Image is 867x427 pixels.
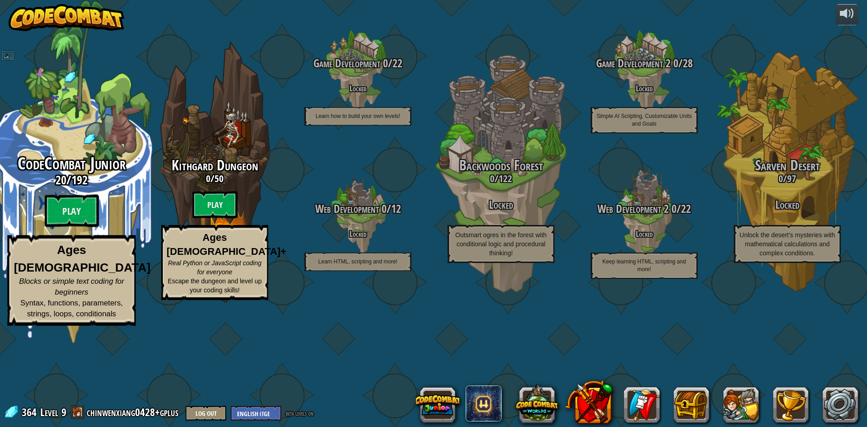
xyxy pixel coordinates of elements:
span: 0 [671,56,678,71]
span: 0 [206,172,210,185]
h3: / [573,203,716,215]
h3: / [573,57,716,70]
span: 0 [380,56,388,71]
btn: Play [192,191,238,218]
span: CodeCombat Junior [18,152,126,175]
span: 0 [669,201,676,216]
span: 192 [71,172,88,188]
span: 364 [22,405,39,419]
h3: / [286,57,429,70]
span: 22 [392,56,402,71]
h4: Locked [573,230,716,238]
btn: Play [45,195,99,227]
span: Kithgard Dungeon [172,155,258,175]
span: Keep learning HTML, scripting and more! [602,258,686,272]
span: Game Development 2 [596,56,671,71]
span: Learn HTML, scripting and more! [318,258,397,265]
span: 122 [499,172,512,185]
span: Web Development [315,201,379,216]
span: Web Development 2 [597,201,669,216]
span: 20 [56,172,66,188]
h4: Locked [573,84,716,93]
span: 22 [681,201,691,216]
span: Sarven Desert [755,155,820,175]
button: Adjust volume [836,4,858,25]
h3: / [286,203,429,215]
span: 9 [61,405,66,419]
span: 12 [391,201,401,216]
a: chinwenxiang0428+gplus [87,405,181,419]
h3: Locked [429,199,573,211]
h3: / [716,173,859,184]
span: Game Development [313,56,380,71]
span: 0 [490,172,494,185]
h4: Locked [286,84,429,93]
span: Outsmart ogres in the forest with conditional logic and procedural thinking! [455,231,546,257]
h3: / [143,173,286,184]
span: beta levels on [286,409,313,418]
span: Simple AI Scripting, Customizable Units and Goals [597,113,692,127]
h3: Locked [716,199,859,211]
span: Escape the dungeon and level up your coding skills! [168,277,262,294]
h3: / [429,173,573,184]
button: Log Out [186,406,226,421]
img: CodeCombat - Learn how to code by playing a game [9,4,124,31]
span: View current (C) [2,52,10,60]
strong: Ages [DEMOGRAPHIC_DATA] [14,244,151,274]
span: 0 [778,172,783,185]
span: Syntax, functions, parameters, strings, loops, conditionals [20,299,123,318]
span: 97 [787,172,796,185]
span: Real Python or JavaScript coding for everyone [168,259,261,276]
strong: Ages [DEMOGRAPHIC_DATA]+ [167,232,286,257]
span: 0 [379,201,387,216]
span: Backwoods Forest [459,155,543,175]
span: 50 [214,172,224,185]
h4: Locked [286,230,429,238]
span: 28 [683,56,693,71]
div: Complete previous world to unlock [143,28,286,315]
span: Unlock the desert’s mysteries with mathematical calculations and complex conditions. [740,231,835,257]
span: Level [40,405,58,420]
span: Learn how to build your own levels! [316,113,400,119]
span: Blocks or simple text coding for beginners [19,277,124,296]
